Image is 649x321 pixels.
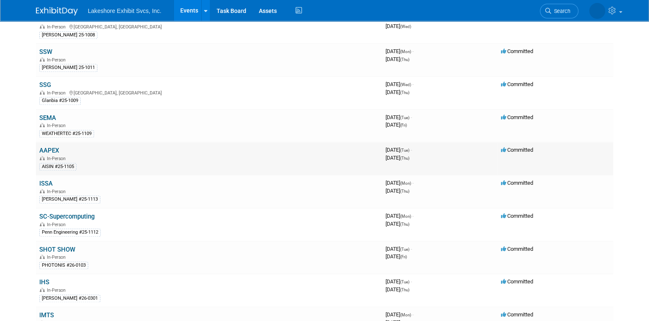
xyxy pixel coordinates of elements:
img: MICHELLE MOYA [589,3,605,19]
span: Committed [501,180,533,186]
span: Committed [501,48,533,54]
span: Committed [501,81,533,87]
span: Committed [501,311,533,318]
a: ISSA [39,180,53,187]
img: In-Person Event [40,255,45,259]
a: SC-Supercomputing [39,213,95,220]
img: In-Person Event [40,156,45,160]
div: [PERSON_NAME] #26-0301 [39,295,100,302]
div: PHOTONIS #26-0103 [39,262,88,269]
span: (Thu) [400,189,409,194]
span: Committed [501,147,533,153]
img: In-Person Event [40,222,45,226]
a: SHOT SHOW [39,246,75,253]
a: AAPEX [39,147,59,154]
div: Glanbia #25-1009 [39,97,81,104]
span: In-Person [47,123,68,128]
span: (Tue) [400,115,409,120]
div: [GEOGRAPHIC_DATA], [GEOGRAPHIC_DATA] [39,23,379,30]
span: Committed [501,114,533,120]
span: (Wed) [400,24,411,29]
span: (Thu) [400,156,409,160]
a: IMTS [39,311,54,319]
span: (Tue) [400,280,409,284]
img: ExhibitDay [36,7,78,15]
span: (Mon) [400,313,411,317]
div: [PERSON_NAME] 25-1011 [39,64,97,71]
span: In-Person [47,288,68,293]
span: [DATE] [386,122,407,128]
span: - [411,246,412,252]
span: - [412,311,414,318]
span: In-Person [47,90,68,96]
span: In-Person [47,156,68,161]
span: (Thu) [400,90,409,95]
span: In-Person [47,24,68,30]
span: (Fri) [400,123,407,127]
span: Search [551,8,570,14]
span: [DATE] [386,278,412,285]
a: IHS [39,278,49,286]
div: Penn Engineering #25-1112 [39,229,101,236]
a: SEMA [39,114,56,122]
div: [PERSON_NAME] 25-1008 [39,31,97,39]
span: [DATE] [386,286,409,293]
span: (Mon) [400,181,411,186]
span: [DATE] [386,213,414,219]
span: (Tue) [400,247,409,252]
span: In-Person [47,189,68,194]
div: AISIN #25-1105 [39,163,77,171]
span: [DATE] [386,147,412,153]
span: (Mon) [400,49,411,54]
img: In-Person Event [40,189,45,193]
span: - [411,114,412,120]
span: [DATE] [386,311,414,318]
span: In-Person [47,255,68,260]
span: [DATE] [386,155,409,161]
span: (Fri) [400,255,407,259]
div: [PERSON_NAME] #25-1113 [39,196,100,203]
span: - [412,180,414,186]
span: [DATE] [386,114,412,120]
span: (Mon) [400,214,411,219]
span: Committed [501,213,533,219]
a: Search [540,4,578,18]
span: (Thu) [400,222,409,227]
span: [DATE] [386,23,411,29]
span: (Thu) [400,57,409,62]
span: [DATE] [386,188,409,194]
img: In-Person Event [40,90,45,94]
span: - [412,48,414,54]
a: SSG [39,81,51,89]
div: [GEOGRAPHIC_DATA], [GEOGRAPHIC_DATA] [39,89,379,96]
span: [DATE] [386,180,414,186]
span: (Tue) [400,148,409,153]
span: [DATE] [386,221,409,227]
img: In-Person Event [40,57,45,61]
span: (Thu) [400,288,409,292]
span: [DATE] [386,48,414,54]
span: - [412,81,414,87]
span: [DATE] [386,246,412,252]
span: Lakeshore Exhibit Svcs, Inc. [88,8,161,14]
span: Committed [501,246,533,252]
img: In-Person Event [40,24,45,28]
span: In-Person [47,57,68,63]
img: In-Person Event [40,288,45,292]
span: In-Person [47,222,68,227]
img: In-Person Event [40,123,45,127]
span: [DATE] [386,253,407,260]
span: [DATE] [386,56,409,62]
span: [DATE] [386,81,414,87]
div: WEATHERTEC #25-1109 [39,130,94,138]
span: Committed [501,278,533,285]
span: - [411,278,412,285]
span: (Wed) [400,82,411,87]
span: [DATE] [386,89,409,95]
span: - [412,213,414,219]
a: SSW [39,48,52,56]
span: - [411,147,412,153]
